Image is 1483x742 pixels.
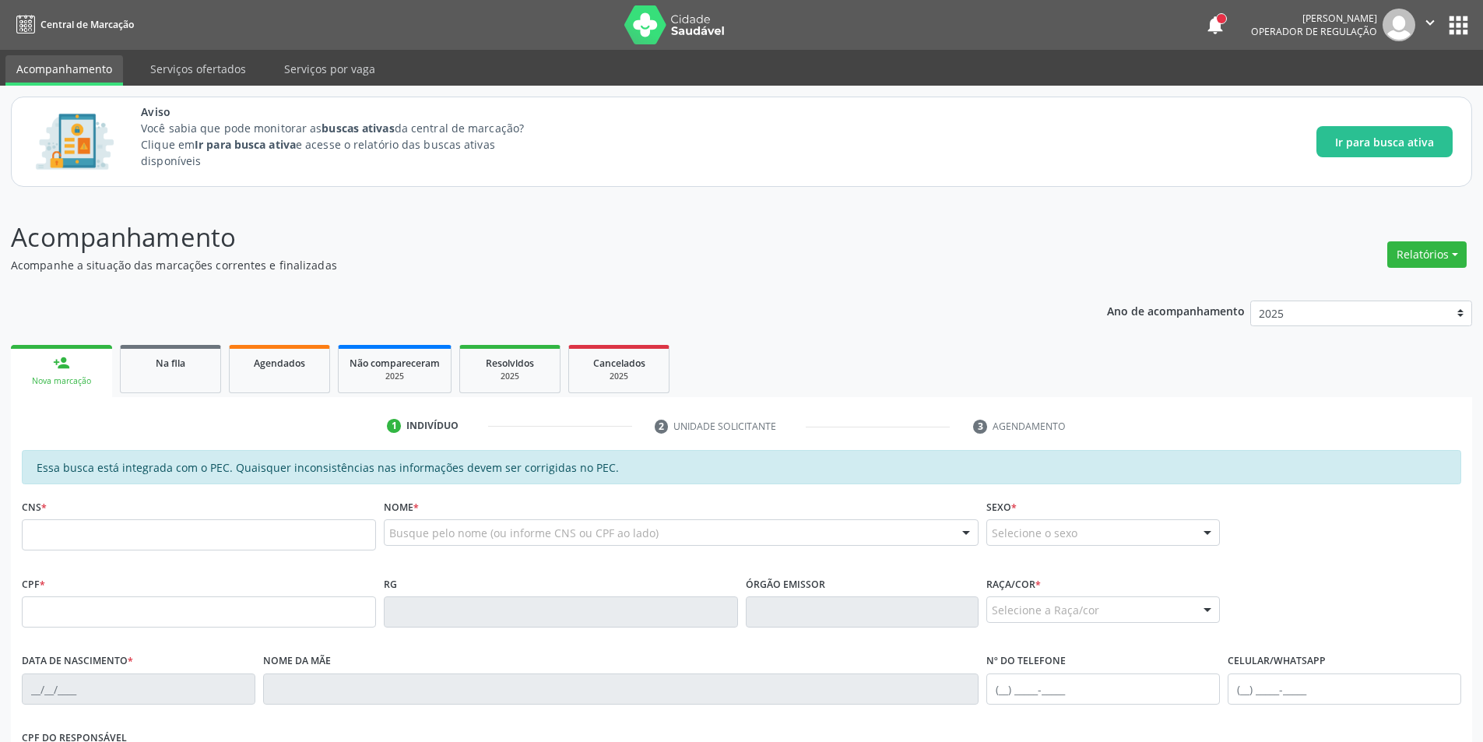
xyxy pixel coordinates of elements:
a: Central de Marcação [11,12,134,37]
input: (__) _____-_____ [1228,673,1461,705]
label: Celular/WhatsApp [1228,649,1326,673]
a: Serviços ofertados [139,55,257,83]
i:  [1422,14,1439,31]
label: Sexo [986,495,1017,519]
span: Cancelados [593,357,645,370]
input: (__) _____-_____ [986,673,1220,705]
label: Órgão emissor [746,572,825,596]
span: Operador de regulação [1251,25,1377,38]
label: Nome da mãe [263,649,331,673]
a: Serviços por vaga [273,55,386,83]
p: Acompanhe a situação das marcações correntes e finalizadas [11,257,1034,273]
label: CNS [22,495,47,519]
span: Na fila [156,357,185,370]
label: Data de nascimento [22,649,133,673]
span: Agendados [254,357,305,370]
label: CPF [22,572,45,596]
div: 1 [387,419,401,433]
span: Selecione o sexo [992,525,1077,541]
button: Ir para busca ativa [1316,126,1453,157]
p: Acompanhamento [11,218,1034,257]
div: Indivíduo [406,419,459,433]
div: 2025 [471,371,549,382]
button:  [1415,9,1445,41]
p: Você sabia que pode monitorar as da central de marcação? Clique em e acesse o relatório das busca... [141,120,553,169]
a: Acompanhamento [5,55,123,86]
span: Ir para busca ativa [1335,134,1434,150]
p: Ano de acompanhamento [1107,301,1245,320]
div: Essa busca está integrada com o PEC. Quaisquer inconsistências nas informações devem ser corrigid... [22,450,1461,484]
input: __/__/____ [22,673,255,705]
div: [PERSON_NAME] [1251,12,1377,25]
button: apps [1445,12,1472,39]
button: Relatórios [1387,241,1467,268]
button: notifications [1204,14,1226,36]
img: img [1383,9,1415,41]
strong: buscas ativas [322,121,394,135]
strong: Ir para busca ativa [195,137,296,152]
div: 2025 [350,371,440,382]
span: Central de Marcação [40,18,134,31]
span: Aviso [141,104,553,120]
span: Não compareceram [350,357,440,370]
div: person_add [53,354,70,371]
div: 2025 [580,371,658,382]
label: Nº do Telefone [986,649,1066,673]
span: Busque pelo nome (ou informe CNS ou CPF ao lado) [389,525,659,541]
div: Nova marcação [22,375,101,387]
label: Nome [384,495,419,519]
label: Raça/cor [986,572,1041,596]
label: RG [384,572,397,596]
span: Selecione a Raça/cor [992,602,1099,618]
img: Imagem de CalloutCard [30,107,119,177]
span: Resolvidos [486,357,534,370]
